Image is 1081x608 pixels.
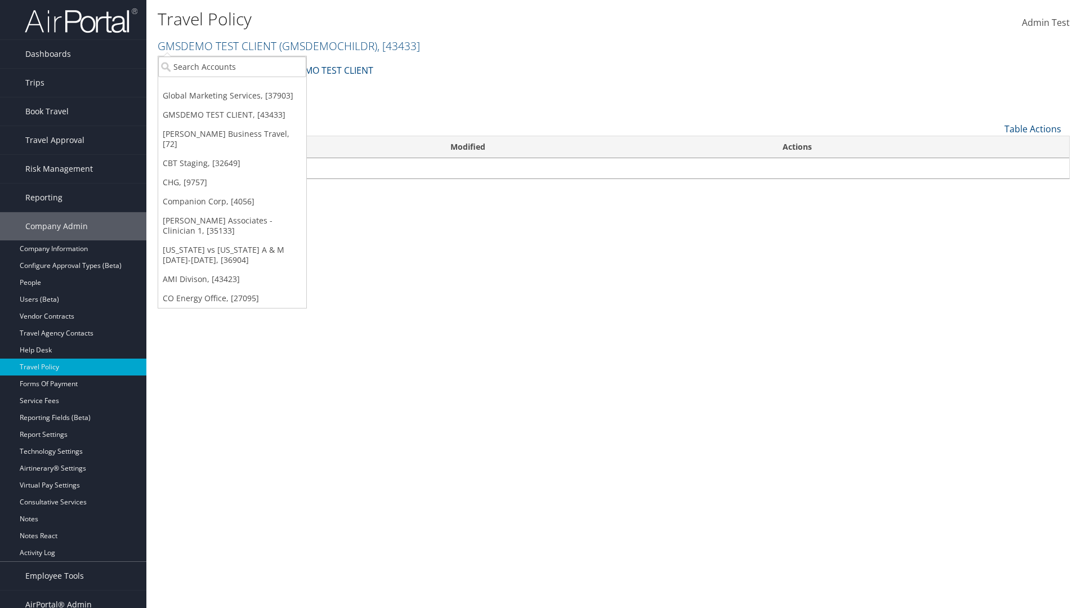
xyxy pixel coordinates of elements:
span: , [ 43433 ] [377,38,420,53]
img: airportal-logo.png [25,7,137,34]
a: Admin Test [1022,6,1070,41]
th: Actions [772,136,1069,158]
a: CO Energy Office, [27095] [158,289,306,308]
a: AMI Divison, [43423] [158,270,306,289]
span: Dashboards [25,40,71,68]
a: CBT Staging, [32649] [158,154,306,173]
span: Reporting [25,184,62,212]
a: Global Marketing Services, [37903] [158,86,306,105]
a: [US_STATE] vs [US_STATE] A & M [DATE]-[DATE], [36904] [158,240,306,270]
span: Trips [25,69,44,97]
a: GMSDEMO TEST CLIENT, [43433] [158,105,306,124]
a: GMSDEMO TEST CLIENT [158,38,420,53]
td: No data available in table [158,158,1069,178]
a: CHG, [9757] [158,173,306,192]
input: Search Accounts [158,56,306,77]
span: Risk Management [25,155,93,183]
a: [PERSON_NAME] Business Travel, [72] [158,124,306,154]
a: Companion Corp, [4056] [158,192,306,211]
span: Employee Tools [25,562,84,590]
span: Book Travel [25,97,69,126]
span: Admin Test [1022,16,1070,29]
th: Modified: activate to sort column ascending [440,136,773,158]
a: Table Actions [1004,123,1061,135]
span: Travel Approval [25,126,84,154]
h1: Travel Policy [158,7,766,31]
a: GMSDEMO TEST CLIENT [273,59,373,82]
a: [PERSON_NAME] Associates - Clinician 1, [35133] [158,211,306,240]
span: Company Admin [25,212,88,240]
span: ( GMSDEMOCHILDR ) [279,38,377,53]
